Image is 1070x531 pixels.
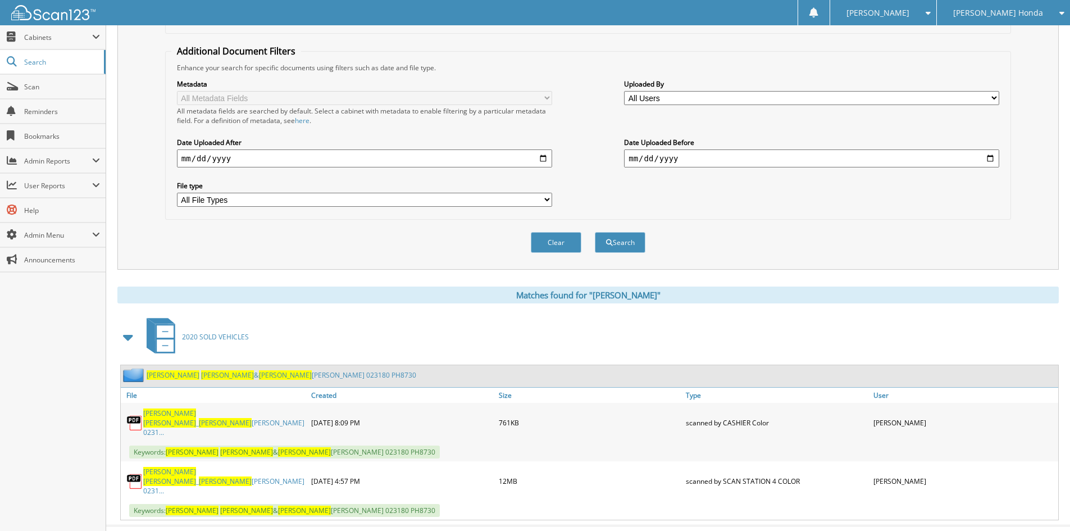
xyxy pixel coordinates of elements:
[123,368,147,382] img: folder2.png
[683,406,871,440] div: scanned by CASHIER Color
[143,418,196,428] span: [PERSON_NAME]
[259,370,312,380] span: [PERSON_NAME]
[308,388,496,403] a: Created
[143,409,306,437] a: [PERSON_NAME] [PERSON_NAME]_[PERSON_NAME][PERSON_NAME] 0231...
[117,287,1059,303] div: Matches found for "[PERSON_NAME]"
[24,57,98,67] span: Search
[24,107,100,116] span: Reminders
[496,388,684,403] a: Size
[308,464,496,498] div: [DATE] 4:57 PM
[496,406,684,440] div: 761KB
[143,467,196,476] span: [PERSON_NAME]
[24,206,100,215] span: Help
[129,504,440,517] span: Keywords: & [PERSON_NAME] 023180 PH8730
[278,506,331,515] span: [PERSON_NAME]
[953,10,1043,16] span: [PERSON_NAME] Honda
[171,63,1005,72] div: Enhance your search for specific documents using filters such as date and file type.
[126,473,143,490] img: PDF.png
[24,82,100,92] span: Scan
[143,409,196,418] span: [PERSON_NAME]
[308,406,496,440] div: [DATE] 8:09 PM
[24,156,92,166] span: Admin Reports
[24,131,100,141] span: Bookmarks
[846,10,909,16] span: [PERSON_NAME]
[126,415,143,432] img: PDF.png
[199,476,252,486] span: [PERSON_NAME]
[871,464,1058,498] div: [PERSON_NAME]
[129,446,440,459] span: Keywords: & [PERSON_NAME] 023180 PH8730
[11,5,95,20] img: scan123-logo-white.svg
[683,388,871,403] a: Type
[166,506,218,515] span: [PERSON_NAME]
[24,230,92,240] span: Admin Menu
[177,106,552,125] div: All metadata fields are searched by default. Select a cabinet with metadata to enable filtering b...
[24,255,100,265] span: Announcements
[295,116,309,125] a: here
[1014,477,1070,531] iframe: Chat Widget
[624,138,999,147] label: Date Uploaded Before
[182,332,249,342] span: 2020 SOLD VEHICLES
[143,467,306,496] a: [PERSON_NAME] [PERSON_NAME]_[PERSON_NAME][PERSON_NAME] 0231...
[171,45,301,57] legend: Additional Document Filters
[624,149,999,167] input: end
[595,232,645,253] button: Search
[177,138,552,147] label: Date Uploaded After
[143,476,196,486] span: [PERSON_NAME]
[531,232,581,253] button: Clear
[24,33,92,42] span: Cabinets
[278,447,331,457] span: [PERSON_NAME]
[201,370,254,380] span: [PERSON_NAME]
[177,181,552,190] label: File type
[121,388,308,403] a: File
[220,506,273,515] span: [PERSON_NAME]
[683,464,871,498] div: scanned by SCAN STATION 4 COLOR
[166,447,218,457] span: [PERSON_NAME]
[220,447,273,457] span: [PERSON_NAME]
[177,149,552,167] input: start
[624,79,999,89] label: Uploaded By
[147,370,199,380] span: [PERSON_NAME]
[177,79,552,89] label: Metadata
[140,315,249,359] a: 2020 SOLD VEHICLES
[147,370,416,380] a: [PERSON_NAME] [PERSON_NAME]&[PERSON_NAME][PERSON_NAME] 023180 PH8730
[496,464,684,498] div: 12MB
[871,406,1058,440] div: [PERSON_NAME]
[871,388,1058,403] a: User
[24,181,92,190] span: User Reports
[199,418,252,428] span: [PERSON_NAME]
